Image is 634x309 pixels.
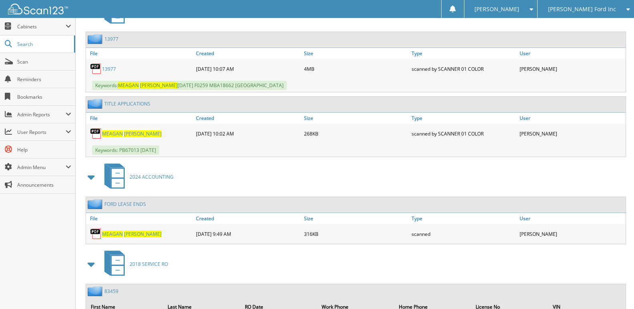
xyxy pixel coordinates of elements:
a: User [518,213,626,224]
img: folder2.png [88,99,104,109]
span: Admin Reports [17,111,66,118]
div: scanned [410,226,518,242]
div: 4MB [302,61,410,77]
span: Help [17,146,71,153]
span: Admin Menu [17,164,66,171]
img: folder2.png [88,286,104,296]
img: folder2.png [88,34,104,44]
a: 2024 ACCOUNTING [100,161,174,193]
span: Announcements [17,181,71,188]
img: folder2.png [88,199,104,209]
a: User [518,113,626,124]
span: Bookmarks [17,94,71,100]
span: [PERSON_NAME] [140,82,178,89]
div: 316KB [302,226,410,242]
a: Created [194,48,302,59]
span: [PERSON_NAME] Ford Inc [548,7,616,12]
a: Size [302,213,410,224]
div: [DATE] 9:49 AM [194,226,302,242]
span: Keywords: PB67013 [DATE] [92,146,159,155]
span: MEAGAN [102,231,123,237]
a: Size [302,113,410,124]
a: 13977 [102,66,116,72]
span: [PERSON_NAME] [124,231,162,237]
img: PDF.png [90,63,102,75]
a: MEAGAN [PERSON_NAME] [102,130,162,137]
a: Size [302,48,410,59]
span: [PERSON_NAME] [474,7,519,12]
a: User [518,48,626,59]
div: scanned by SCANNER 01 COLOR [410,126,518,142]
a: 83459 [104,288,118,295]
iframe: Chat Widget [594,271,634,309]
div: [DATE] 10:07 AM [194,61,302,77]
a: MEAGAN [PERSON_NAME] [102,231,162,237]
img: PDF.png [90,128,102,140]
div: [PERSON_NAME] [518,226,626,242]
span: MEAGAN [118,82,139,89]
span: User Reports [17,129,66,136]
span: Cabinets [17,23,66,30]
a: TITLE APPLICATIONS [104,100,150,107]
a: Type [410,113,518,124]
img: PDF.png [90,228,102,240]
a: File [86,113,194,124]
div: [PERSON_NAME] [518,126,626,142]
span: Scan [17,58,71,65]
div: [DATE] 10:02 AM [194,126,302,142]
a: File [86,213,194,224]
img: scan123-logo-white.svg [8,4,68,14]
a: Type [410,48,518,59]
span: 2018 SERVICE RO [130,261,168,267]
a: Type [410,213,518,224]
span: [PERSON_NAME] [124,130,162,137]
div: [PERSON_NAME] [518,61,626,77]
span: Keywords: [DATE] F0259 MBA18662 [GEOGRAPHIC_DATA] [92,81,287,90]
a: File [86,48,194,59]
span: 2024 ACCOUNTING [130,173,174,180]
a: Created [194,113,302,124]
div: 268KB [302,126,410,142]
a: 2018 SERVICE RO [100,248,168,280]
a: Created [194,213,302,224]
span: MEAGAN [102,130,123,137]
a: 13977 [104,36,118,42]
a: FORD LEASE ENDS [104,201,146,207]
span: Search [17,41,70,48]
span: Reminders [17,76,71,83]
div: scanned by SCANNER 01 COLOR [410,61,518,77]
